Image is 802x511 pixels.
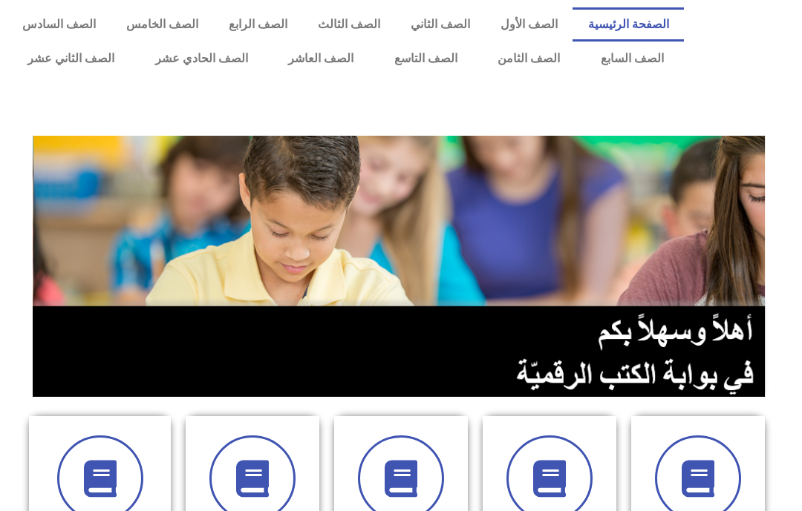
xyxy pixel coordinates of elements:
a: الصف العاشر [268,42,374,76]
a: الصف الرابع [214,7,303,42]
a: الصف السابع [580,42,684,76]
a: الصفحة الرئيسية [573,7,684,42]
a: الصف الثاني عشر [7,42,135,76]
a: الصف التاسع [374,42,477,76]
a: الصف الأول [485,7,573,42]
a: الصف الحادي عشر [134,42,268,76]
a: الصف الثالث [303,7,396,42]
a: الصف الثامن [477,42,581,76]
a: الصف السادس [7,7,111,42]
a: الصف الثاني [395,7,485,42]
a: الصف الخامس [111,7,214,42]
